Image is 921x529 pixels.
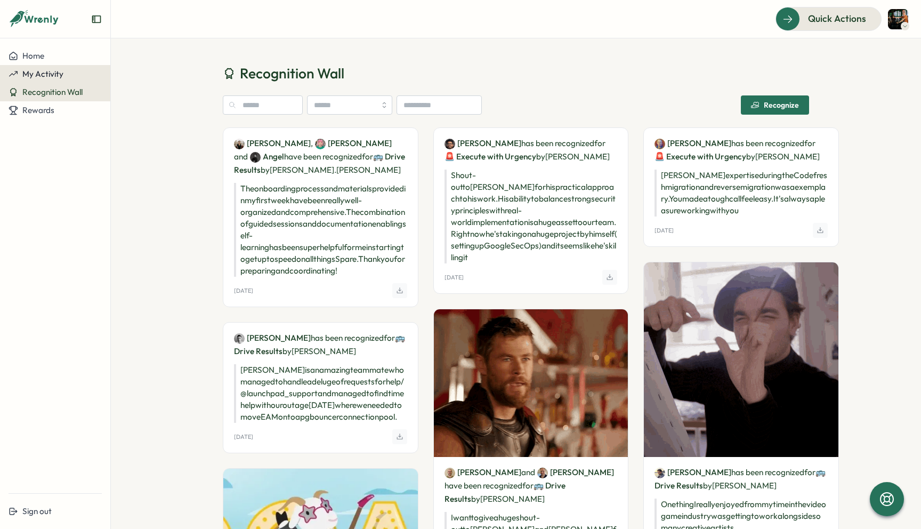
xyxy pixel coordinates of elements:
[234,364,407,423] p: [PERSON_NAME] is an amazing teammate who managed to handle a deluge of requests for help/@launchp...
[655,467,826,491] span: 🚌 Drive Results
[655,137,828,163] p: has been recognized by [PERSON_NAME]
[655,139,665,149] img: Wesley Hartford
[91,14,102,25] button: Expand sidebar
[445,138,521,149] a: Osama Khalid[PERSON_NAME]
[234,138,311,149] a: Cameron Stone[PERSON_NAME]
[22,51,44,61] span: Home
[445,274,464,281] p: [DATE]
[445,467,521,478] a: Yves Candau[PERSON_NAME]
[434,309,628,457] img: Recognition Image
[445,139,455,149] img: Osama Khalid
[234,434,253,440] p: [DATE]
[311,137,392,150] span: ,
[888,9,908,29] img: Jason Hamilton-Smith
[234,139,245,149] img: Cameron Stone
[315,138,392,149] a: Destani Engel[PERSON_NAME]
[655,467,731,478] a: Fahim Shahriar[PERSON_NAME]
[741,95,809,115] button: Recognize
[537,467,614,478] a: Chris Waddell[PERSON_NAME]
[250,151,284,163] a: AngelAngel
[234,333,245,344] img: Alex Miles
[234,287,253,294] p: [DATE]
[22,105,54,115] span: Rewards
[655,466,828,492] p: has been recognized by [PERSON_NAME]
[240,64,344,83] span: Recognition Wall
[234,332,311,344] a: Alex Miles[PERSON_NAME]
[22,69,63,79] span: My Activity
[751,101,799,109] div: Recognize
[594,138,605,148] span: for
[445,466,618,506] p: have been recognized by [PERSON_NAME]
[655,468,665,478] img: Fahim Shahriar
[808,12,866,26] span: Quick Actions
[644,262,838,457] img: Recognition Image
[362,151,373,162] span: for
[234,137,407,177] p: have been recognized by [PERSON_NAME].[PERSON_NAME]
[250,152,261,163] img: Angel
[522,480,534,491] span: for
[804,467,815,477] span: for
[445,468,455,478] img: Yves Candau
[537,468,548,478] img: Chris Waddell
[22,506,52,516] span: Sign out
[445,137,618,163] p: has been recognized by [PERSON_NAME]
[655,227,674,234] p: [DATE]
[234,151,248,163] span: and
[445,480,565,504] span: 🚌 Drive Results
[804,138,815,148] span: for
[655,151,746,162] span: 🚨 Execute with Urgency
[775,7,882,30] button: Quick Actions
[445,170,618,263] p: Shout-out to [PERSON_NAME] for his practical approach to his work. His ability to balance strong ...
[234,331,407,358] p: has been recognized by [PERSON_NAME]
[384,333,395,343] span: for
[655,170,828,217] p: [PERSON_NAME] expertise during the Codefresh migration and reverse migration was a exemplary. You...
[315,139,326,149] img: Destani Engel
[521,467,535,478] span: and
[234,183,407,277] p: The onboarding process and materials provided in my first week have been really well-organized an...
[445,151,536,162] span: 🚨 Execute with Urgency
[22,87,83,97] span: Recognition Wall
[655,138,731,149] a: Wesley Hartford[PERSON_NAME]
